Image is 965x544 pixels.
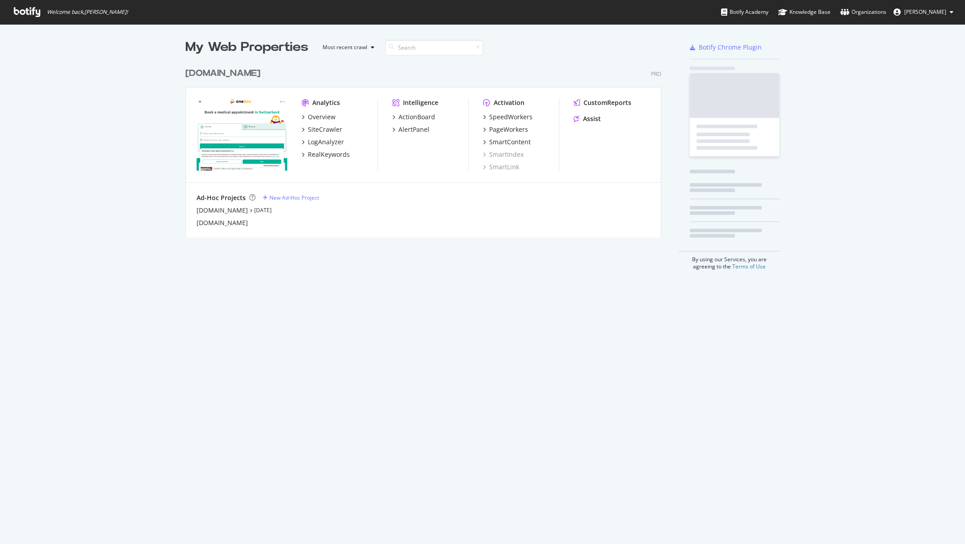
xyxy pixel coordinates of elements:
[263,194,319,201] a: New Ad-Hoc Project
[254,206,272,214] a: [DATE]
[302,150,350,159] a: RealKeywords
[489,125,528,134] div: PageWorkers
[699,43,762,52] div: Botify Chrome Plugin
[308,138,344,146] div: LogAnalyzer
[778,8,831,17] div: Knowledge Base
[308,113,336,121] div: Overview
[315,40,378,54] button: Most recent crawl
[312,98,340,107] div: Analytics
[840,8,886,17] div: Organizations
[185,56,668,238] div: grid
[399,125,429,134] div: AlertPanel
[483,163,519,172] a: SmartLink
[489,138,531,146] div: SmartContent
[323,45,367,50] div: Most recent crawl
[483,113,533,121] a: SpeedWorkers
[197,218,248,227] a: [DOMAIN_NAME]
[886,5,961,19] button: [PERSON_NAME]
[185,38,308,56] div: My Web Properties
[392,113,435,121] a: ActionBoard
[392,125,429,134] a: AlertPanel
[269,194,319,201] div: New Ad-Hoc Project
[904,8,946,16] span: Alexie Barthélemy
[483,125,528,134] a: PageWorkers
[197,193,246,202] div: Ad-Hoc Projects
[494,98,524,107] div: Activation
[399,113,435,121] div: ActionBoard
[489,113,533,121] div: SpeedWorkers
[574,98,631,107] a: CustomReports
[651,70,661,78] div: Pro
[583,98,631,107] div: CustomReports
[185,67,260,80] div: [DOMAIN_NAME]
[690,43,762,52] a: Botify Chrome Plugin
[732,263,766,270] a: Terms of Use
[197,206,248,215] a: [DOMAIN_NAME]
[302,113,336,121] a: Overview
[308,125,342,134] div: SiteCrawler
[197,98,287,171] img: onedoc.ch
[483,138,531,146] a: SmartContent
[483,150,524,159] a: SmartIndex
[302,138,344,146] a: LogAnalyzer
[47,8,128,16] span: Welcome back, [PERSON_NAME] !
[583,114,601,123] div: Assist
[574,114,601,123] a: Assist
[721,8,768,17] div: Botify Academy
[185,67,264,80] a: [DOMAIN_NAME]
[403,98,438,107] div: Intelligence
[308,150,350,159] div: RealKeywords
[385,40,483,55] input: Search
[302,125,342,134] a: SiteCrawler
[679,251,780,270] div: By using our Services, you are agreeing to the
